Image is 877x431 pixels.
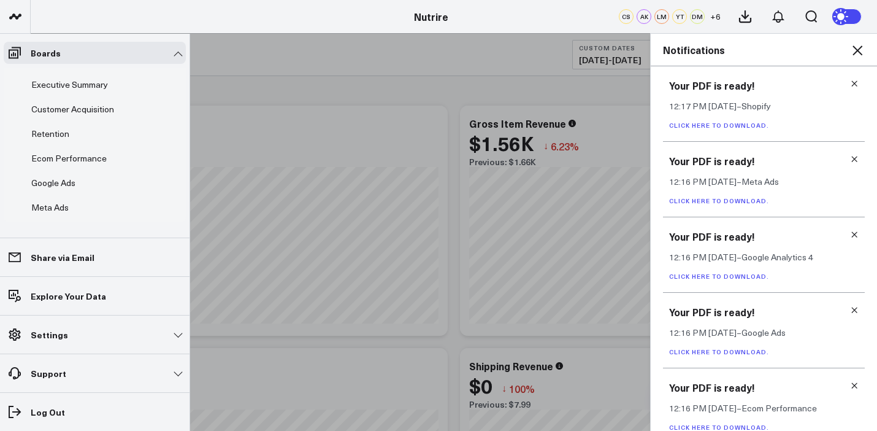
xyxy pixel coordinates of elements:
[669,230,859,243] h3: Your PDF is ready!
[669,100,737,112] span: 12:17 PM [DATE]
[669,121,769,130] a: Click here to download.
[737,100,771,112] span: – Shopify
[669,176,737,187] span: 12:16 PM [DATE]
[23,146,133,171] a: Ecom PerformanceOpen board menu
[669,196,769,205] a: Click here to download.
[31,252,94,262] p: Share via Email
[710,12,721,21] span: + 6
[31,48,61,58] p: Boards
[23,171,102,195] a: Google AdsOpen board menu
[31,330,68,340] p: Settings
[654,9,669,24] div: LM
[28,200,72,215] div: Meta Ads
[708,9,722,24] button: +6
[23,72,134,97] a: Executive SummaryOpen board menu
[669,381,859,394] h3: Your PDF is ready!
[23,195,95,220] a: Meta AdsOpen board menu
[31,368,66,378] p: Support
[737,176,779,187] span: – Meta Ads
[737,327,786,338] span: – Google Ads
[28,176,79,190] div: Google Ads
[4,401,186,423] a: Log Out
[669,305,859,319] h3: Your PDF is ready!
[31,407,65,417] p: Log Out
[737,251,813,263] span: – Google Analytics 4
[669,79,859,92] h3: Your PDF is ready!
[28,77,111,92] div: Executive Summary
[663,43,865,56] h2: Notifications
[669,348,769,356] a: Click here to download.
[669,154,859,168] h3: Your PDF is ready!
[28,151,110,166] div: Ecom Performance
[23,122,96,146] a: RetentionOpen board menu
[28,126,72,141] div: Retention
[23,97,140,122] a: Customer AcquisitionOpen board menu
[31,291,106,301] p: Explore Your Data
[414,10,448,23] a: Nutrire
[23,220,131,244] a: Platform ReportingOpen board menu
[637,9,651,24] div: AK
[669,402,737,414] span: 12:16 PM [DATE]
[672,9,687,24] div: YT
[619,9,634,24] div: CS
[28,102,117,117] div: Customer Acquisition
[737,402,817,414] span: – Ecom Performance
[669,251,737,263] span: 12:16 PM [DATE]
[669,272,769,281] a: Click here to download.
[669,327,737,338] span: 12:16 PM [DATE]
[690,9,705,24] div: DM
